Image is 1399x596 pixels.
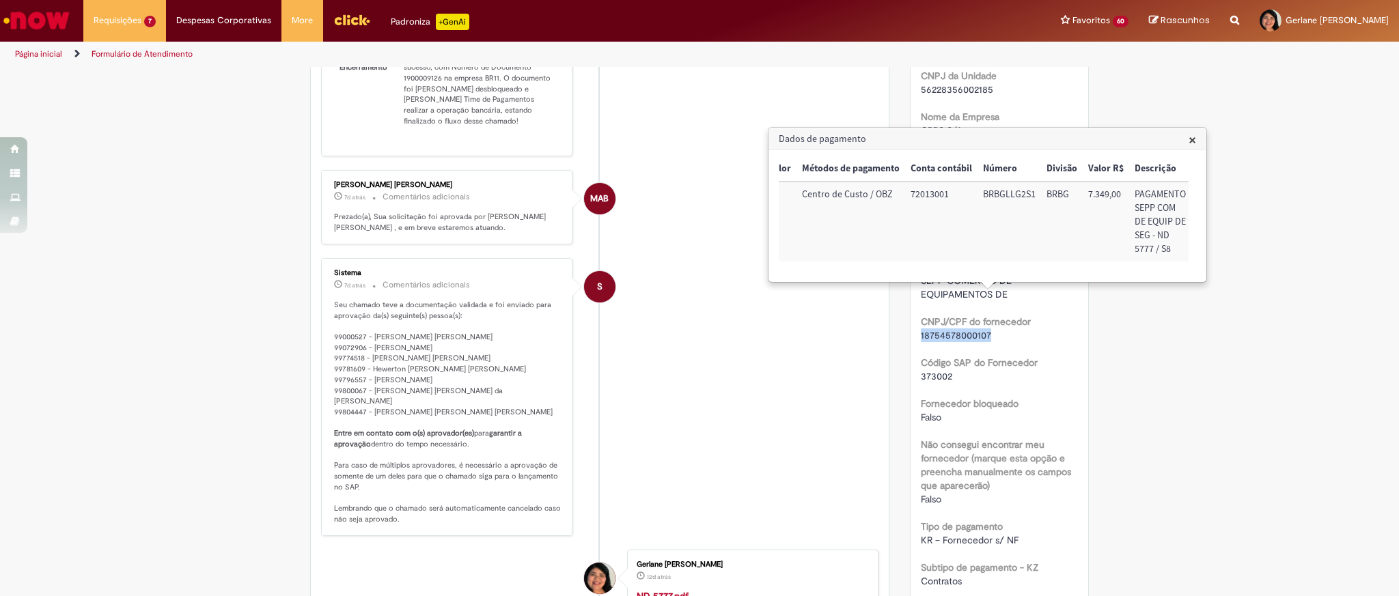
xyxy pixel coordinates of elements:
[921,70,997,82] b: CNPJ da Unidade
[647,573,671,581] span: 12d atrás
[344,281,365,289] span: 7d atrás
[333,10,370,30] img: click_logo_yellow_360x200.png
[921,124,962,137] span: CRBS S/A
[10,42,922,67] ul: Trilhas de página
[334,45,398,132] th: Anotações de Encerramento
[334,428,474,438] b: Entre em contato com o(s) aprovador(es)
[1083,156,1129,182] th: Valor R$
[1041,182,1083,261] td: Divisão: BRBG
[1286,14,1389,26] span: Gerlane [PERSON_NAME]
[597,270,602,303] span: S
[921,315,1031,328] b: CNPJ/CPF do fornecedor
[978,182,1041,261] td: Número: BRBGLLG2S1
[292,14,313,27] span: More
[921,370,952,382] span: 373002
[1129,182,1191,261] td: Descrição: PAGAMENTO SEPP COM DE EQUIP DE SEG - ND 5777 / S8
[383,191,470,203] small: Comentários adicionais
[637,560,864,569] div: Gerlane [PERSON_NAME]
[584,183,615,214] div: Marco Aurelio Brito Maia
[921,397,1019,410] b: Fornecedor bloqueado
[94,14,141,27] span: Requisições
[921,274,1014,300] span: SEPP COMERCIO DE EQUIPAMENTOS DE
[905,182,978,261] td: Conta contábil: 72013001
[344,193,365,201] time: 22/09/2025 22:20:52
[905,156,978,182] th: Conta contábil
[584,563,615,594] div: Gerlane Raimundo Da Silva
[436,14,469,30] p: +GenAi
[391,14,469,30] div: Padroniza
[92,48,193,59] a: Formulário de Atendimento
[921,438,1071,492] b: Não consegui encontrar meu fornecedor (marque esta opção e preencha manualmente os campos que apa...
[921,83,993,96] span: 56228356002185
[797,182,905,261] td: Métodos de pagamento: Centro de Custo / OBZ
[383,279,470,291] small: Comentários adicionais
[1129,156,1191,182] th: Descrição
[176,14,271,27] span: Despesas Corporativas
[1041,156,1083,182] th: Divisão
[584,271,615,302] div: System
[334,428,524,449] b: garantir a aprovação
[334,181,562,189] div: [PERSON_NAME] [PERSON_NAME]
[334,300,562,525] p: Seu chamado teve a documentação validada e foi enviado para aprovação da(s) seguinte(s) pessoa(s)...
[1189,132,1196,147] button: Close
[797,156,905,182] th: Métodos de pagamento
[921,520,1003,533] b: Tipo de pagamento
[144,16,156,27] span: 7
[334,269,562,277] div: Sistema
[1149,14,1210,27] a: Rascunhos
[769,128,1206,150] h3: Dados de pagamento
[1161,14,1210,27] span: Rascunhos
[398,45,562,132] td: Bom dia! Sua solicitação foi lançada com sucesso, com Número de Documento 1900009126 na empresa B...
[921,329,991,341] span: 18754578000107
[1113,16,1128,27] span: 60
[1,7,72,34] img: ServiceNow
[590,182,609,215] span: MAB
[921,493,941,505] span: Falso
[921,111,999,123] b: Nome da Empresa
[334,212,562,233] p: Prezado(a), Sua solicitação foi aprovada por [PERSON_NAME] [PERSON_NAME] , e em breve estaremos a...
[344,281,365,289] time: 22/09/2025 22:18:57
[921,534,1019,546] span: KR – Fornecedor s/ NF
[978,156,1041,182] th: Número
[1072,14,1110,27] span: Favoritos
[921,356,1038,369] b: Código SAP do Fornecedor
[921,561,1038,573] b: Subtipo de pagamento - KZ
[15,48,62,59] a: Página inicial
[921,411,941,423] span: Falso
[921,575,962,587] span: Contratos
[647,573,671,581] time: 18/09/2025 11:50:03
[1083,182,1129,261] td: Valor R$: 7.349,00
[1189,130,1196,149] span: ×
[768,127,1207,283] div: Dados de pagamento
[344,193,365,201] span: 7d atrás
